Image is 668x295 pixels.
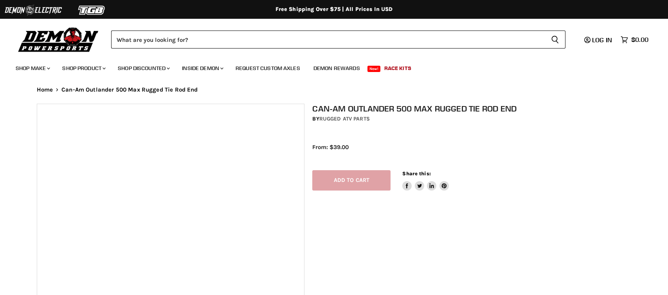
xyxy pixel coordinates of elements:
[21,6,647,13] div: Free Shipping Over $75 | All Prices In USD
[176,60,228,76] a: Inside Demon
[61,86,198,93] span: Can-Am Outlander 500 Max Rugged Tie Rod End
[545,31,565,49] button: Search
[111,31,565,49] form: Product
[378,60,417,76] a: Race Kits
[10,60,55,76] a: Shop Make
[631,36,648,43] span: $0.00
[10,57,646,76] ul: Main menu
[4,3,63,18] img: Demon Electric Logo 2
[111,31,545,49] input: Search
[402,170,449,191] aside: Share this:
[581,36,617,43] a: Log in
[16,25,101,53] img: Demon Powersports
[112,60,175,76] a: Shop Discounted
[56,60,110,76] a: Shop Product
[308,60,366,76] a: Demon Rewards
[402,171,430,176] span: Share this:
[367,66,381,72] span: New!
[319,115,370,122] a: Rugged ATV Parts
[37,86,53,93] a: Home
[592,36,612,44] span: Log in
[617,34,652,45] a: $0.00
[312,115,639,123] div: by
[21,86,647,93] nav: Breadcrumbs
[312,104,639,113] h1: Can-Am Outlander 500 Max Rugged Tie Rod End
[230,60,306,76] a: Request Custom Axles
[312,144,349,151] span: From: $39.00
[63,3,121,18] img: TGB Logo 2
